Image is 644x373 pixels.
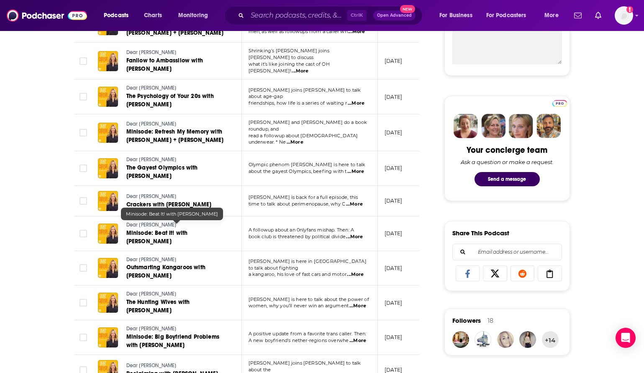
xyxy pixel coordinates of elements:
span: [PERSON_NAME] joins [PERSON_NAME] to talk about the [249,360,361,373]
span: [PERSON_NAME] joins [PERSON_NAME] to talk about age-gap [249,87,361,100]
span: Dear [PERSON_NAME] [126,363,177,368]
a: Dear [PERSON_NAME] [126,121,227,128]
div: Open Intercom Messenger [616,328,636,348]
a: Dear [PERSON_NAME] [126,291,227,298]
a: Crackers with [PERSON_NAME] [126,201,226,209]
img: User Profile [615,6,633,25]
h3: Share This Podcast [452,229,509,237]
a: Show notifications dropdown [571,8,585,23]
span: Open Advanced [377,13,412,18]
span: Podcasts [104,10,128,21]
img: Sydney Profile [454,114,478,138]
span: Dear [PERSON_NAME] [126,85,177,91]
span: ...More [348,28,365,35]
span: The Gayest Olympics with [PERSON_NAME] [126,164,198,180]
span: Toggle select row [80,334,87,341]
img: KarlaForce4 [497,331,514,348]
span: Minisode: Refresh My Memory with [PERSON_NAME] + [PERSON_NAME] [126,128,224,144]
span: Monitoring [178,10,208,21]
a: Dear [PERSON_NAME] [126,156,227,164]
a: Dear [PERSON_NAME] [126,256,227,264]
a: Share on Reddit [511,265,535,281]
div: 18 [487,317,493,324]
span: Dear [PERSON_NAME] [126,157,177,162]
button: open menu [481,9,539,22]
span: [PERSON_NAME] is here in [GEOGRAPHIC_DATA] to talk about fighting [249,258,367,271]
button: open menu [539,9,569,22]
button: Open AdvancedNew [373,10,416,21]
a: Show notifications dropdown [592,8,605,23]
span: Dear [PERSON_NAME] [126,222,177,228]
span: Toggle select row [80,93,87,100]
span: A followup about an 0nlyfans mishap. Then: A [249,227,354,233]
span: Dear [PERSON_NAME] [126,193,177,199]
span: Toggle select row [80,197,87,205]
span: [PERSON_NAME] is back for a full episode, this [249,194,358,200]
span: Dear [PERSON_NAME] [126,257,177,262]
span: [PERSON_NAME] is here to talk about the power of [249,296,369,302]
p: [DATE] [385,129,403,136]
p: [DATE] [385,334,403,341]
img: Jon Profile [536,114,561,138]
img: heididietz [452,331,469,348]
a: The Hunting Wives with [PERSON_NAME] [126,298,227,315]
a: Dear [PERSON_NAME] [126,49,227,57]
div: Search followers [452,244,562,260]
span: Followers [452,316,481,324]
button: Show profile menu [615,6,633,25]
span: Dear [PERSON_NAME] [126,121,177,127]
span: Minisode: Beat It! with [PERSON_NAME] [126,229,188,245]
a: Copy Link [538,265,562,281]
span: Minisode: Big Boyfriend Problems with [PERSON_NAME] [126,333,219,349]
span: a kangaroo, his love of fast cars and motor [249,271,346,277]
span: For Business [439,10,472,21]
span: women, why you’ll never win an argument [249,303,349,309]
span: Olympic phenom [PERSON_NAME] is here to talk [249,162,366,167]
a: Minisode: Beat It! with [PERSON_NAME] [126,229,227,246]
a: Podchaser - Follow, Share and Rate Podcasts [7,8,87,23]
span: The Hunting Wives with [PERSON_NAME] [126,298,190,314]
input: Search podcasts, credits, & more... [247,9,347,22]
span: Toggle select row [80,57,87,65]
input: Email address or username... [459,244,555,260]
p: [DATE] [385,165,403,172]
span: ...More [348,100,364,107]
div: Search podcasts, credits, & more... [232,6,431,25]
img: beeellebell [519,331,536,348]
span: read a followup about [DEMOGRAPHIC_DATA] underwear. * Ne [249,133,358,145]
span: Dear [PERSON_NAME] [126,49,177,55]
button: +14 [542,331,559,348]
button: open menu [434,9,483,22]
span: Ctrl K [347,10,367,21]
span: ...More [347,168,364,175]
img: shesnotdoingsowell [475,331,491,348]
a: Dear [PERSON_NAME] [126,193,226,201]
span: Toggle select row [80,230,87,237]
button: Send a message [475,172,540,186]
span: New [400,5,415,13]
svg: Add a profile image [626,6,633,13]
a: Dear [PERSON_NAME] [126,221,227,229]
span: Toggle select row [80,129,87,136]
a: Outsmarting Kangaroos with [PERSON_NAME] [126,263,227,280]
p: [DATE] [385,299,403,306]
a: The Gayest Olympics with [PERSON_NAME] [126,164,227,180]
span: ...More [346,201,363,208]
span: For Podcasters [486,10,526,21]
span: Crackers with [PERSON_NAME] [126,201,212,208]
div: Your concierge team [467,145,547,155]
span: Toggle select row [80,299,87,306]
span: what it’s like joining the cast of OH [PERSON_NAME]! [249,61,330,74]
span: A new boyfriend’s nether-regions overwhe [249,337,349,343]
a: Share on Facebook [456,265,480,281]
span: ...More [287,139,303,146]
a: The Psychology of Your 20s with [PERSON_NAME] [126,92,227,109]
a: Fanilow to Ambassilow with [PERSON_NAME] [126,57,227,73]
button: open menu [98,9,139,22]
a: Dear [PERSON_NAME] [126,362,226,370]
span: friendships, how life is a series of waiting r [249,100,347,106]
